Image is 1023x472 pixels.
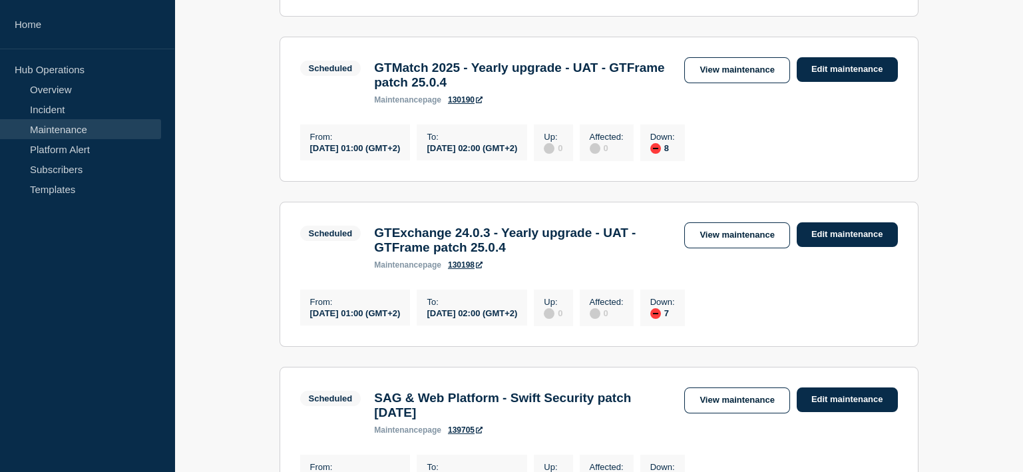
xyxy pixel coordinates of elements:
p: page [374,425,441,435]
a: 130190 [448,95,483,105]
div: 0 [590,142,624,154]
p: Affected : [590,297,624,307]
p: From : [310,462,401,472]
p: Down : [650,462,675,472]
h3: GTMatch 2025 - Yearly upgrade - UAT - GTFrame patch 25.0.4 [374,61,671,90]
p: To : [427,462,517,472]
div: [DATE] 02:00 (GMT+2) [427,307,517,318]
div: Scheduled [309,393,353,403]
div: down [650,143,661,154]
p: Up : [544,462,562,472]
a: View maintenance [684,57,789,83]
span: maintenance [374,425,423,435]
div: 0 [590,307,624,319]
a: View maintenance [684,222,789,248]
div: 0 [544,307,562,319]
p: Up : [544,132,562,142]
div: 7 [650,307,675,319]
p: Down : [650,297,675,307]
p: page [374,95,441,105]
div: 8 [650,142,675,154]
a: View maintenance [684,387,789,413]
a: Edit maintenance [797,387,898,412]
p: Up : [544,297,562,307]
p: To : [427,132,517,142]
div: Scheduled [309,63,353,73]
span: maintenance [374,260,423,270]
a: 130198 [448,260,483,270]
span: maintenance [374,95,423,105]
div: [DATE] 02:00 (GMT+2) [427,142,517,153]
p: page [374,260,441,270]
div: disabled [544,143,554,154]
p: From : [310,297,401,307]
div: disabled [544,308,554,319]
div: 0 [544,142,562,154]
div: disabled [590,143,600,154]
p: Down : [650,132,675,142]
p: Affected : [590,462,624,472]
p: From : [310,132,401,142]
div: down [650,308,661,319]
div: disabled [590,308,600,319]
div: [DATE] 01:00 (GMT+2) [310,142,401,153]
p: Affected : [590,132,624,142]
a: Edit maintenance [797,222,898,247]
div: Scheduled [309,228,353,238]
h3: GTExchange 24.0.3 - Yearly upgrade - UAT - GTFrame patch 25.0.4 [374,226,671,255]
h3: SAG & Web Platform - Swift Security patch [DATE] [374,391,671,420]
a: Edit maintenance [797,57,898,82]
a: 139705 [448,425,483,435]
div: [DATE] 01:00 (GMT+2) [310,307,401,318]
p: To : [427,297,517,307]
